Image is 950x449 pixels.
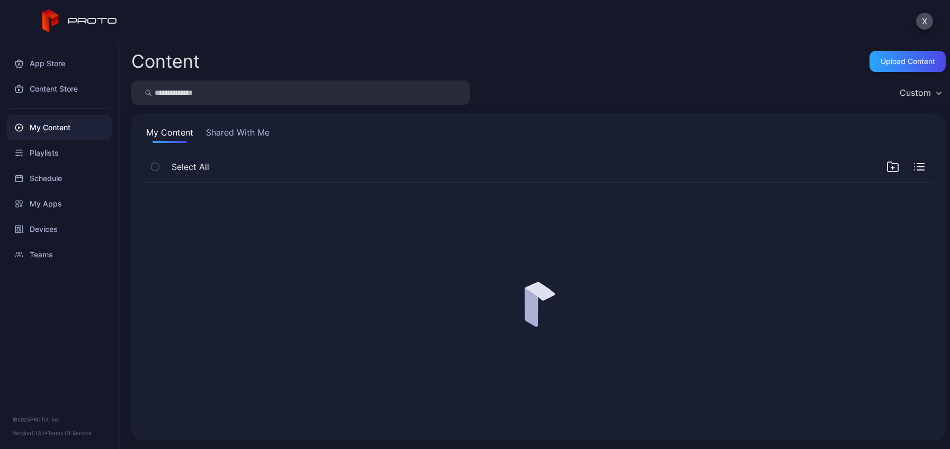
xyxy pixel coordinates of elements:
[6,115,112,140] a: My Content
[870,51,946,72] button: Upload Content
[6,51,112,76] a: App Store
[144,126,195,143] button: My Content
[172,160,209,173] span: Select All
[894,80,946,105] button: Custom
[6,76,112,102] a: Content Store
[6,217,112,242] a: Devices
[6,140,112,166] a: Playlists
[131,52,200,70] div: Content
[6,191,112,217] a: My Apps
[6,242,112,267] a: Teams
[881,57,935,66] div: Upload Content
[48,430,92,436] a: Terms Of Service
[13,415,105,424] div: © 2025 PROTO, Inc.
[6,166,112,191] a: Schedule
[900,87,931,98] div: Custom
[204,126,272,143] button: Shared With Me
[916,13,933,30] button: X
[13,430,48,436] span: Version 1.13.1 •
